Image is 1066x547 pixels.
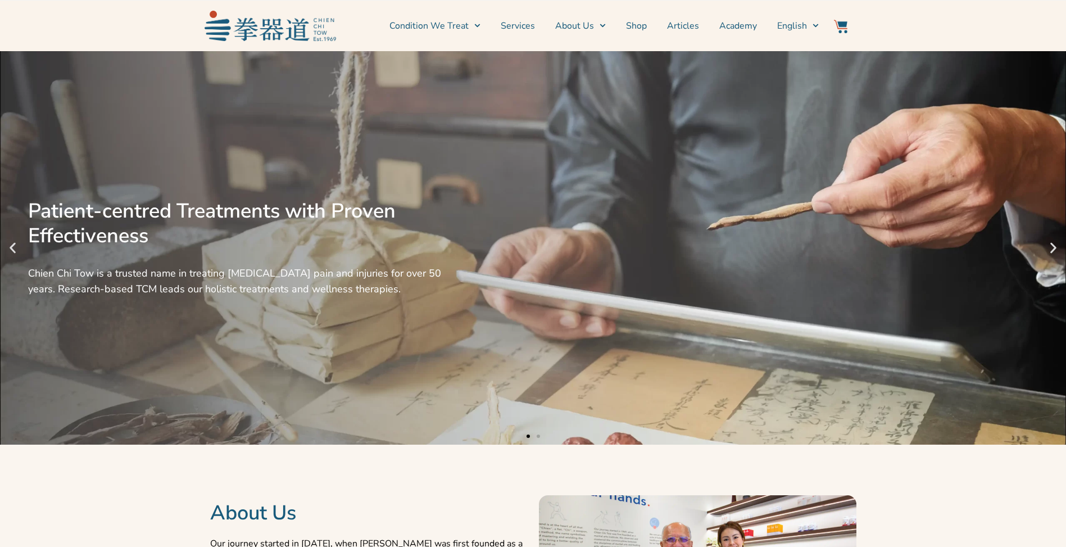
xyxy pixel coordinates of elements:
[667,12,699,40] a: Articles
[777,12,819,40] a: English
[28,199,442,248] div: Patient-centred Treatments with Proven Effectiveness
[389,12,480,40] a: Condition We Treat
[210,501,528,526] h2: About Us
[342,12,819,40] nav: Menu
[719,12,757,40] a: Academy
[555,12,606,40] a: About Us
[834,20,847,33] img: Website Icon-03
[527,435,530,438] span: Go to slide 1
[537,435,540,438] span: Go to slide 2
[626,12,647,40] a: Shop
[28,265,442,297] div: Chien Chi Tow is a trusted name in treating [MEDICAL_DATA] pain and injuries for over 50 years. R...
[777,19,807,33] span: English
[501,12,535,40] a: Services
[1046,241,1060,255] div: Next slide
[6,241,20,255] div: Previous slide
